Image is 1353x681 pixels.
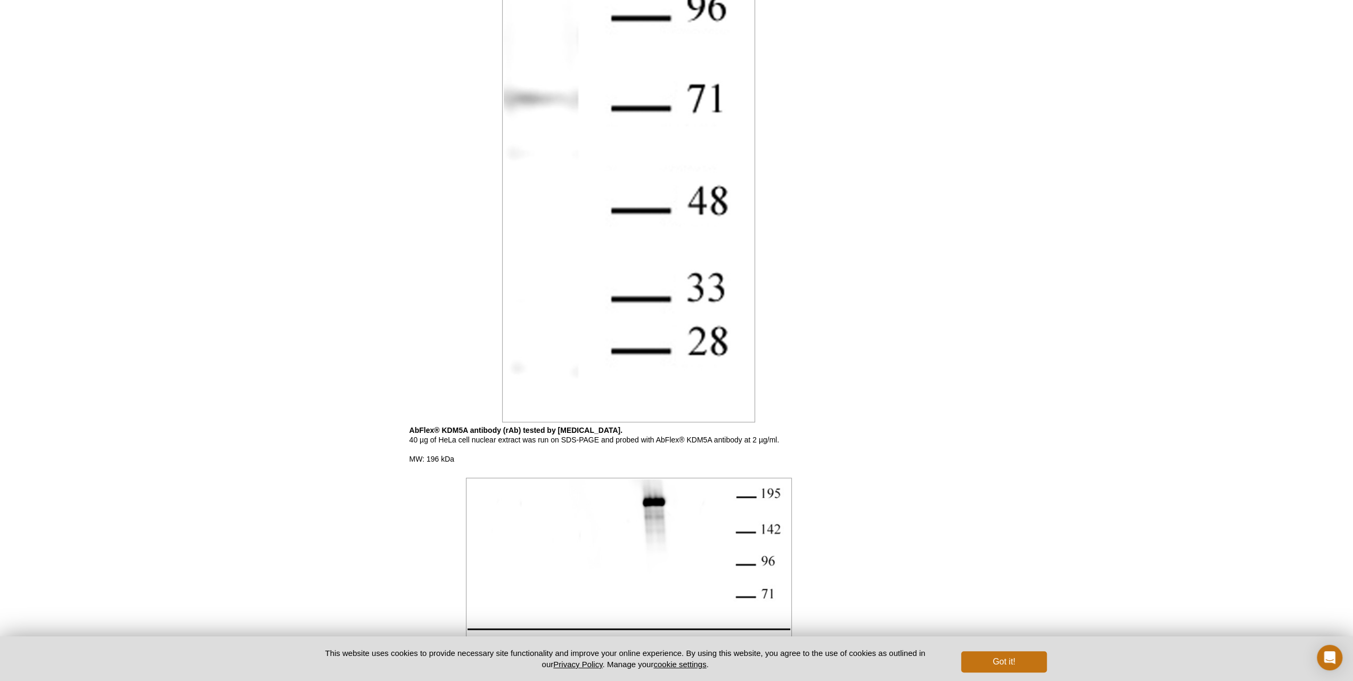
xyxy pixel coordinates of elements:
b: AbFlex® KDM5A antibody (rAb) tested by [MEDICAL_DATA]. [409,426,623,434]
p: 40 µg of HeLa cell nuclear extract was run on SDS-PAGE and probed with AbFlex® KDM5A antibody at ... [409,425,848,464]
button: Got it! [961,651,1046,672]
p: This website uses cookies to provide necessary site functionality and improve your online experie... [307,647,944,670]
button: cookie settings [653,660,706,669]
div: Open Intercom Messenger [1317,645,1342,670]
a: Privacy Policy [553,660,602,669]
